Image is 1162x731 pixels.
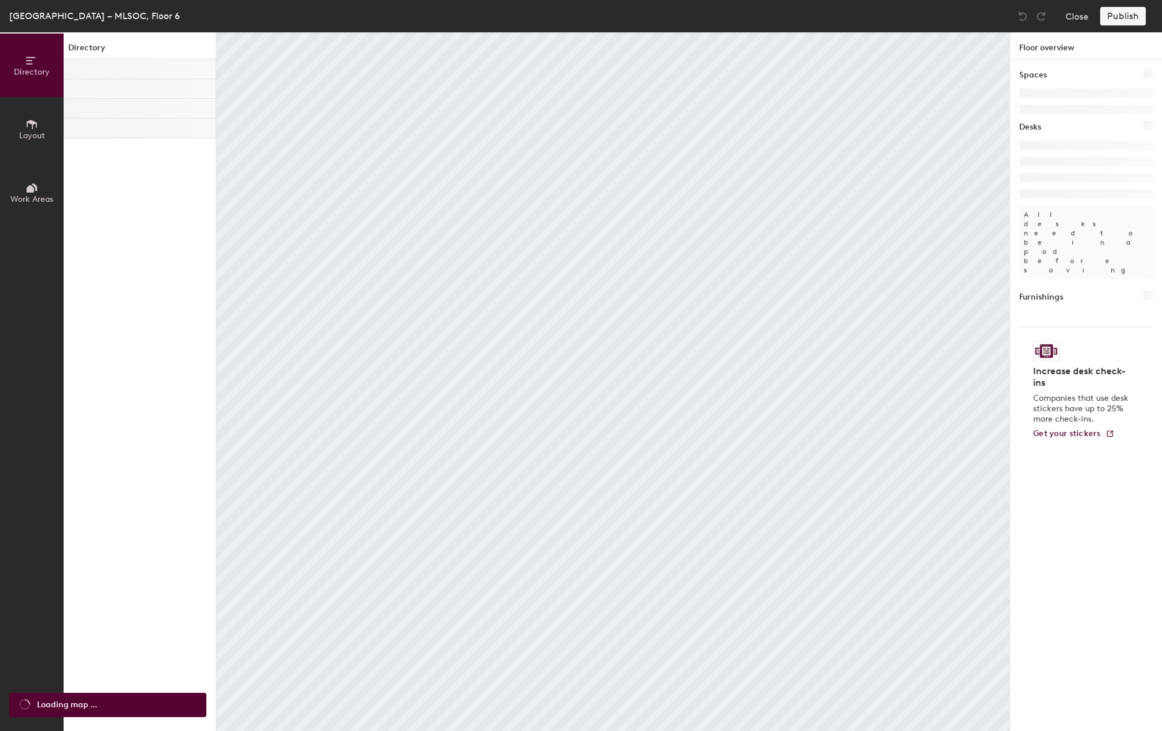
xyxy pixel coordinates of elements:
[1033,365,1132,389] h4: Increase desk check-ins
[1033,429,1115,439] a: Get your stickers
[1035,10,1047,22] img: Redo
[216,32,1009,731] canvas: Map
[14,67,50,77] span: Directory
[1033,341,1060,361] img: Sticker logo
[1019,121,1041,134] h1: Desks
[37,699,97,711] span: Loading map ...
[1019,205,1153,279] p: All desks need to be in a pod before saving
[1010,32,1162,60] h1: Floor overview
[1033,429,1101,438] span: Get your stickers
[19,131,45,141] span: Layout
[1019,291,1063,304] h1: Furnishings
[1065,7,1089,25] button: Close
[9,9,180,23] div: [GEOGRAPHIC_DATA] – MLSOC, Floor 6
[64,42,216,60] h1: Directory
[10,194,53,204] span: Work Areas
[1017,10,1028,22] img: Undo
[1033,393,1132,424] p: Companies that use desk stickers have up to 25% more check-ins.
[1019,69,1047,82] h1: Spaces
